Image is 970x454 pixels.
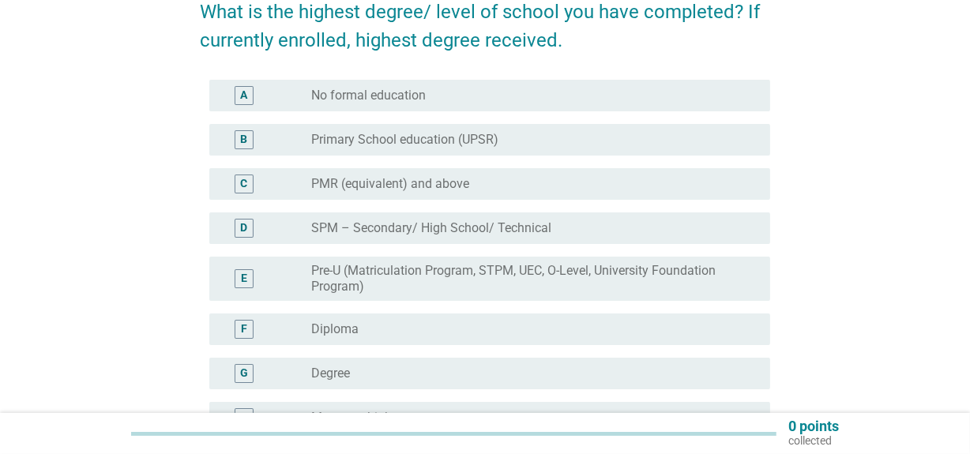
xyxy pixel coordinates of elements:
label: Pre-U (Matriculation Program, STPM, UEC, O-Level, University Foundation Program) [311,263,746,295]
p: 0 points [789,419,840,433]
div: A [240,88,247,104]
label: No formal education [311,88,426,103]
div: G [240,366,248,382]
label: Diploma [311,321,359,337]
label: Master or higher [311,410,402,426]
div: H [240,410,248,426]
p: collected [789,433,840,448]
div: E [241,271,247,287]
label: PMR (equivalent) and above [311,176,469,192]
div: F [241,321,247,338]
div: C [240,176,247,193]
div: B [240,132,247,148]
label: Primary School education (UPSR) [311,132,498,148]
label: Degree [311,366,350,381]
div: D [240,220,247,237]
label: SPM – Secondary/ High School/ Technical [311,220,551,236]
